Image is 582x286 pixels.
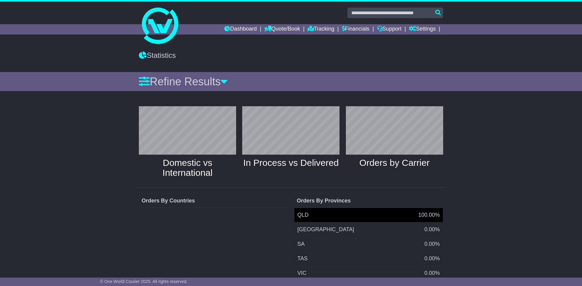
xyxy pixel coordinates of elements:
a: Financials [342,24,370,35]
td: Orders By Countries [139,194,288,208]
h4: In Process vs Delivered [242,158,339,168]
span: 0.00% [424,269,440,277]
span: TAS [297,255,308,261]
span: 0.00% [424,225,440,234]
h4: Domestic vs International [139,158,236,178]
td: Orders By Provinces [294,194,443,208]
span: © One World Courier 2025. All rights reserved. [100,279,188,284]
a: Tracking [308,24,334,35]
span: QLD [297,212,309,218]
a: Settings [409,24,436,35]
h4: Orders by Carrier [346,158,443,168]
a: Refine Results [139,75,228,88]
span: 100.00% [418,211,440,219]
a: Dashboard [224,24,257,35]
a: Quote/Book [264,24,300,35]
a: Support [377,24,402,35]
span: VIC [297,270,306,276]
div: Statistics [139,51,443,60]
span: [GEOGRAPHIC_DATA] [297,226,354,232]
span: SA [297,241,305,247]
span: 0.00% [424,240,440,248]
span: 0.00% [424,255,440,263]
